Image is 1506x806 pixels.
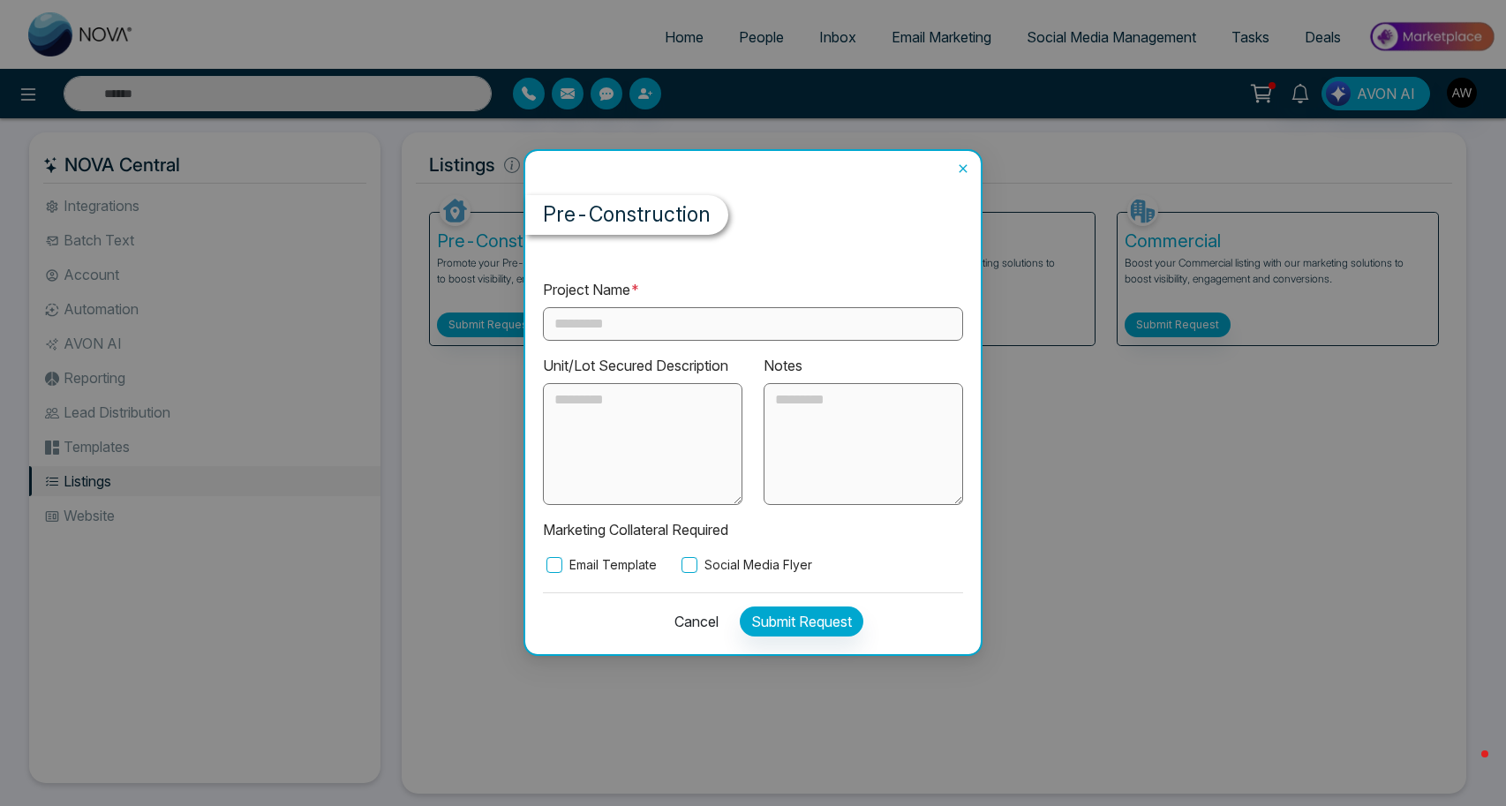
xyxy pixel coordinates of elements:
[740,607,863,637] button: Submit Request
[546,558,562,574] input: Email Template
[678,556,812,576] label: Social Media Flyer
[543,556,657,576] label: Email Template
[525,195,728,235] label: Pre-Construction
[664,607,719,637] button: Cancel
[764,356,802,378] label: Notes
[681,558,697,574] input: Social Media Flyer
[1446,746,1488,788] iframe: Intercom live chat
[543,279,640,301] label: Project Name
[543,519,963,541] p: Marketing Collateral Required
[543,356,728,378] label: Unit/Lot Secured Description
